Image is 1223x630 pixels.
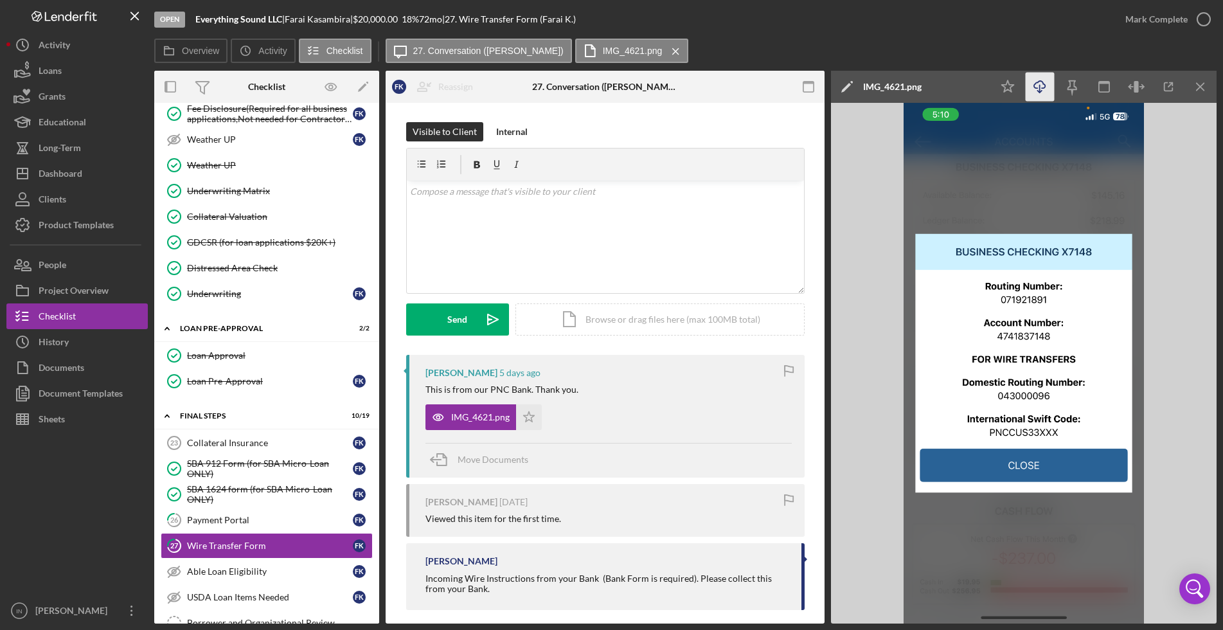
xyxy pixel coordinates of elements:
[402,14,419,24] div: 18 %
[6,84,148,109] button: Grants
[161,255,373,281] a: Distressed Area Check
[258,46,287,56] label: Activity
[353,539,366,552] div: F K
[187,566,353,577] div: Able Loan Eligibility
[6,303,148,329] a: Checklist
[575,39,689,63] button: IMG_4621.png
[161,127,373,152] a: Weather UPFK
[39,381,123,410] div: Document Templates
[353,14,402,24] div: $20,000.00
[187,484,353,505] div: SBA 1624 form (for SBA Micro-Loan ONLY)
[6,381,148,406] button: Document Templates
[425,573,789,594] div: Incoming Wire Instructions from your Bank (Bank Form is required). Please collect this from your ...
[425,514,561,524] div: Viewed this item for the first time.
[392,80,406,94] div: F K
[39,135,81,164] div: Long-Term
[353,437,366,449] div: F K
[39,109,86,138] div: Educational
[6,406,148,432] button: Sheets
[6,212,148,238] a: Product Templates
[386,74,486,100] button: FKReassign
[438,74,473,100] div: Reassign
[6,329,148,355] a: History
[187,104,353,124] div: Fee Disclosure(Required for all business applications,Not needed for Contractor loans)
[326,46,363,56] label: Checklist
[6,278,148,303] a: Project Overview
[187,376,353,386] div: Loan Pre-Approval
[154,12,185,28] div: Open
[285,14,353,24] div: Farai Kasambira |
[532,82,679,92] div: 27. Conversation ([PERSON_NAME])
[1112,6,1217,32] button: Mark Complete
[6,252,148,278] button: People
[180,412,337,420] div: FINAL STEPS
[413,122,477,141] div: Visible to Client
[831,103,1217,624] img: Preview
[353,133,366,146] div: F K
[425,444,541,476] button: Move Documents
[161,230,373,255] a: GDCSR (for loan applications $20K+)
[161,101,373,127] a: Fee Disclosure(Required for all business applications,Not needed for Contractor loans)FK
[1179,573,1210,604] div: Open Intercom Messenger
[386,39,572,63] button: 27. Conversation ([PERSON_NAME])
[499,497,528,507] time: 2025-08-27 15:47
[6,161,148,186] a: Dashboard
[6,355,148,381] button: Documents
[413,46,564,56] label: 27. Conversation ([PERSON_NAME])
[248,82,285,92] div: Checklist
[406,122,483,141] button: Visible to Client
[39,252,66,281] div: People
[1125,6,1188,32] div: Mark Complete
[6,109,148,135] button: Educational
[442,14,576,24] div: | 27. Wire Transfer Form (Farai K.)
[170,541,179,550] tspan: 27
[39,58,62,87] div: Loans
[6,186,148,212] button: Clients
[161,368,373,394] a: Loan Pre-ApprovalFK
[499,368,540,378] time: 2025-08-28 22:19
[195,14,282,24] b: Everything Sound LLC
[154,39,228,63] button: Overview
[6,32,148,58] a: Activity
[161,584,373,610] a: USDA Loan Items NeededFK
[161,178,373,204] a: Underwriting Matrix
[182,46,219,56] label: Overview
[39,186,66,215] div: Clients
[39,212,114,241] div: Product Templates
[425,497,497,507] div: [PERSON_NAME]
[425,368,497,378] div: [PERSON_NAME]
[187,618,372,628] div: Borrower and Organizational Review
[353,591,366,604] div: F K
[187,237,372,248] div: GDCSR (for loan applications $20K+)
[39,32,70,61] div: Activity
[32,598,116,627] div: [PERSON_NAME]
[170,439,178,447] tspan: 23
[6,135,148,161] a: Long-Term
[161,559,373,584] a: Able Loan EligibilityFK
[425,556,497,566] div: [PERSON_NAME]
[419,14,442,24] div: 72 mo
[231,39,295,63] button: Activity
[406,303,509,336] button: Send
[16,607,22,615] text: IN
[863,82,922,92] div: IMG_4621.png
[161,343,373,368] a: Loan Approval
[353,375,366,388] div: F K
[187,350,372,361] div: Loan Approval
[299,39,371,63] button: Checklist
[195,14,285,24] div: |
[39,406,65,435] div: Sheets
[458,454,528,465] span: Move Documents
[187,438,353,448] div: Collateral Insurance
[39,303,76,332] div: Checklist
[187,541,353,551] div: Wire Transfer Form
[451,412,510,422] div: IMG_4621.png
[353,462,366,475] div: F K
[346,325,370,332] div: 2 / 2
